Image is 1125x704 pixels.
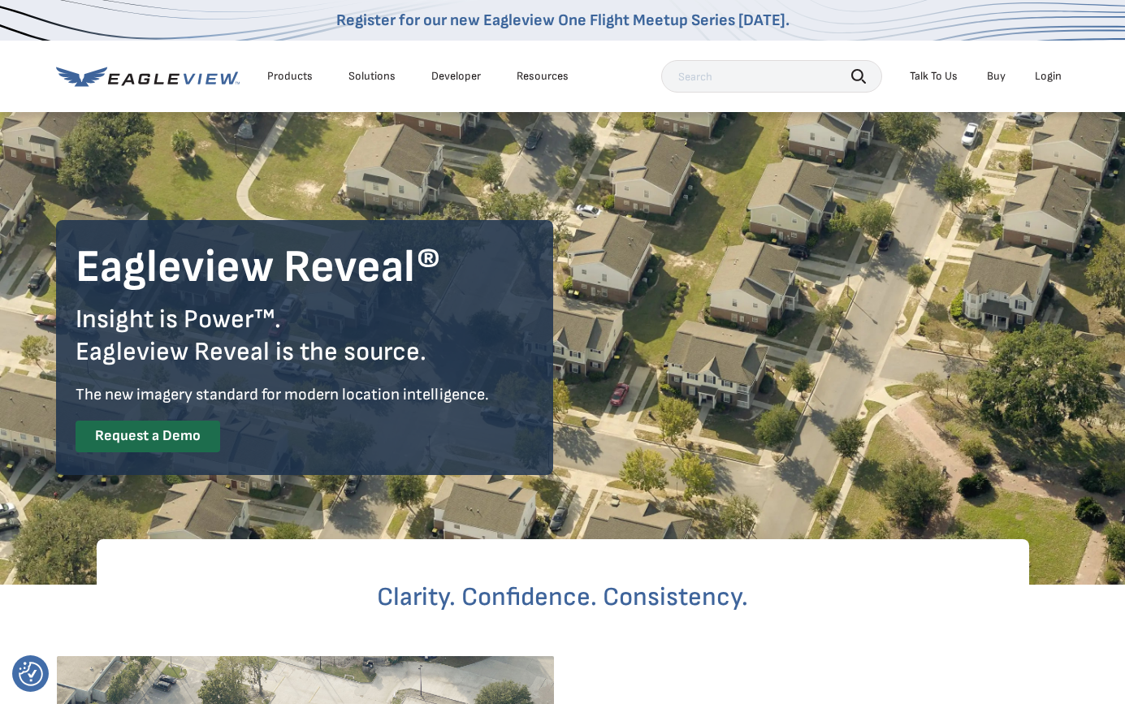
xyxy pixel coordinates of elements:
[336,11,790,30] a: Register for our new Eagleview One Flight Meetup Series [DATE].
[142,585,984,611] h2: Clarity. Confidence. Consistency.
[661,60,882,93] input: Search
[76,382,534,408] div: The new imagery standard for modern location intelligence.
[517,69,569,84] div: Resources
[76,304,534,369] div: Insight is Power™. Eagleview Reveal is the source.
[76,240,534,296] h1: Eagleview Reveal®
[19,662,43,686] img: Revisit consent button
[431,69,481,84] a: Developer
[987,69,1006,84] a: Buy
[267,69,313,84] div: Products
[76,421,220,452] a: Request a Demo
[19,662,43,686] button: Consent Preferences
[1035,69,1062,84] div: Login
[910,69,958,84] div: Talk To Us
[348,69,396,84] div: Solutions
